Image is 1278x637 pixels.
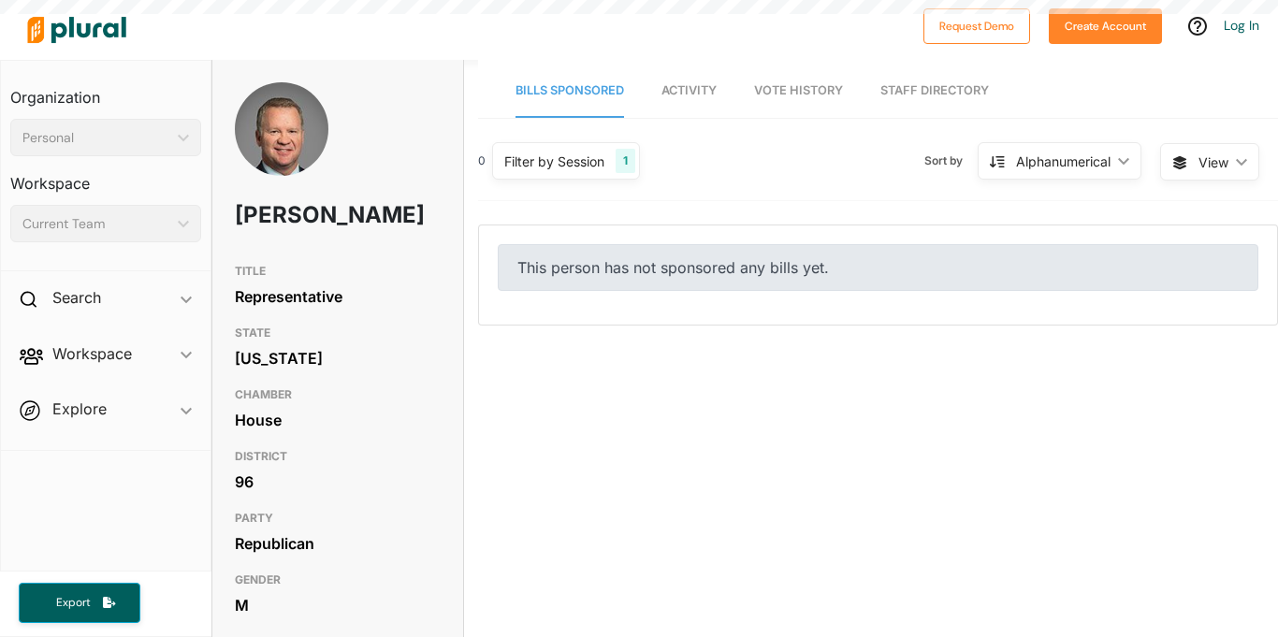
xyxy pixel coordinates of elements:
[10,70,201,111] h3: Organization
[235,445,441,468] h3: DISTRICT
[923,8,1030,44] button: Request Demo
[235,468,441,496] div: 96
[235,260,441,282] h3: TITLE
[754,65,843,118] a: Vote History
[1049,8,1162,44] button: Create Account
[661,83,717,97] span: Activity
[10,156,201,197] h3: Workspace
[1198,152,1228,172] span: View
[235,529,441,557] div: Republican
[478,152,486,169] div: 0
[235,187,358,243] h1: [PERSON_NAME]
[235,507,441,529] h3: PARTY
[754,83,843,97] span: Vote History
[235,591,441,619] div: M
[235,384,441,406] h3: CHAMBER
[235,569,441,591] h3: GENDER
[880,65,989,118] a: Staff Directory
[498,244,1258,291] div: This person has not sponsored any bills yet.
[1049,15,1162,35] a: Create Account
[235,282,441,311] div: Representative
[661,65,717,118] a: Activity
[22,214,170,234] div: Current Team
[19,583,140,623] button: Export
[52,287,101,308] h2: Search
[516,83,624,97] span: Bills Sponsored
[923,15,1030,35] a: Request Demo
[1224,17,1259,34] a: Log In
[616,149,635,173] div: 1
[516,65,624,118] a: Bills Sponsored
[43,595,103,611] span: Export
[924,152,978,169] span: Sort by
[235,344,441,372] div: [US_STATE]
[504,152,604,171] div: Filter by Session
[22,128,170,148] div: Personal
[1016,152,1111,171] div: Alphanumerical
[235,406,441,434] div: House
[235,82,328,213] img: Headshot of David Cook
[235,322,441,344] h3: STATE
